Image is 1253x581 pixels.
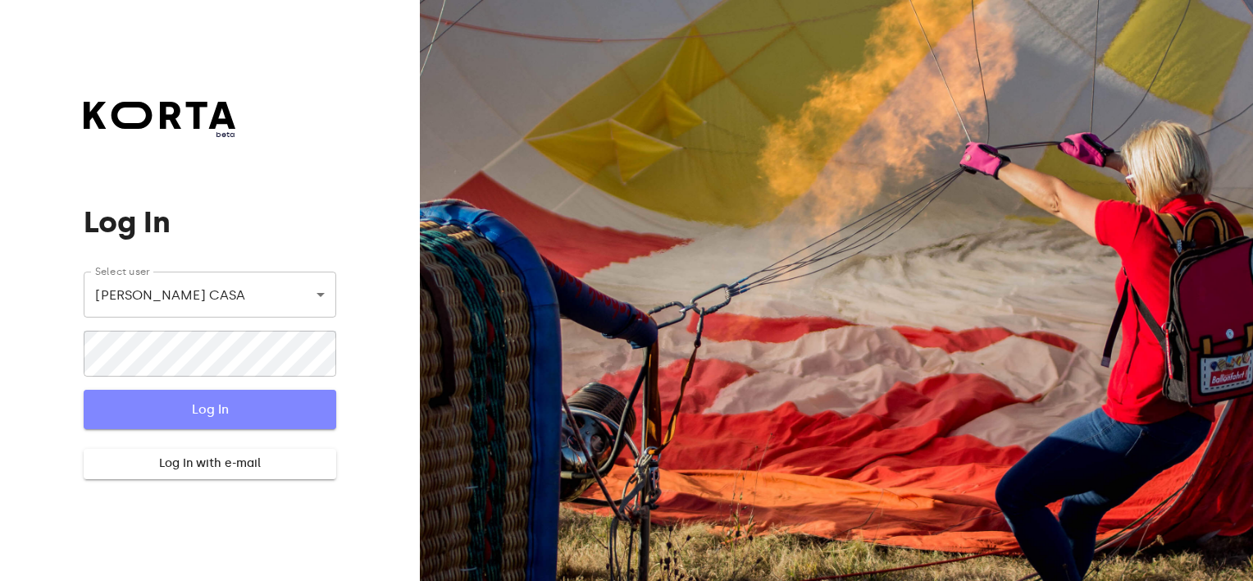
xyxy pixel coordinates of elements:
[84,449,335,479] button: Log In with e-mail
[84,206,335,239] h1: Log In
[110,399,309,420] span: Log In
[84,129,235,140] span: beta
[84,272,335,318] div: [PERSON_NAME] CASA
[84,390,335,429] button: Log In
[84,102,235,140] a: beta
[97,454,322,474] span: Log In with e-mail
[84,102,235,129] img: Korta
